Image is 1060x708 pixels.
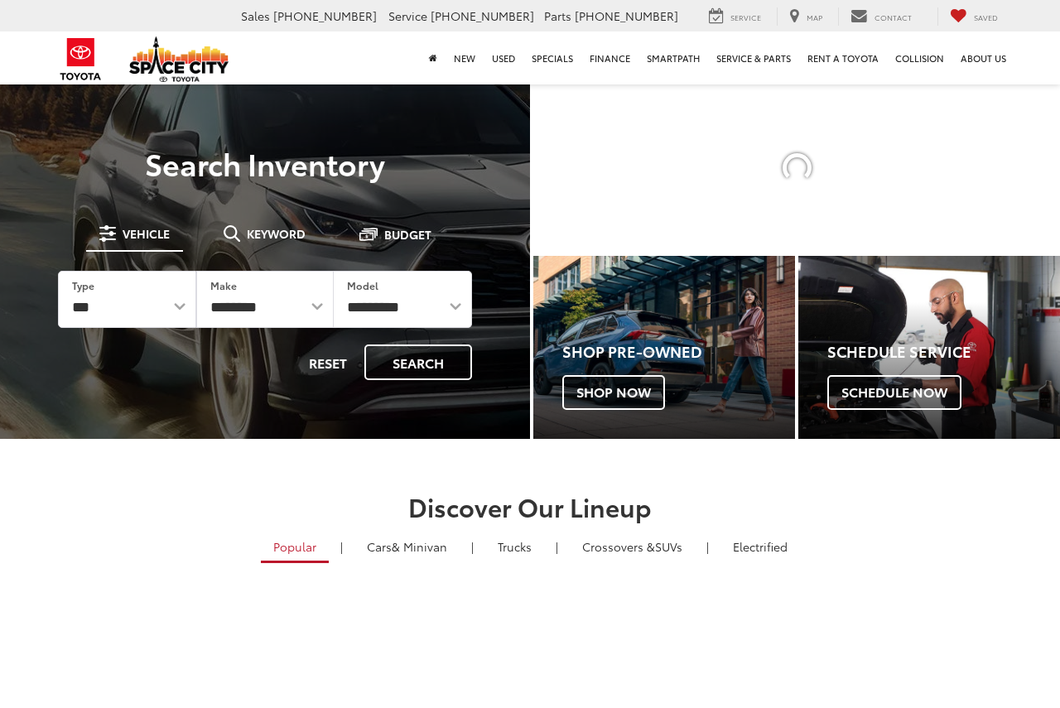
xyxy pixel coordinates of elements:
span: Contact [874,12,912,22]
span: Parts [544,7,571,24]
div: Toyota [798,256,1060,439]
a: Map [777,7,835,26]
a: About Us [952,31,1014,84]
span: Saved [974,12,998,22]
span: [PHONE_NUMBER] [575,7,678,24]
span: Budget [384,229,431,240]
a: Service & Parts [708,31,799,84]
h4: Schedule Service [827,344,1060,360]
button: Reset [295,344,361,380]
span: Map [807,12,822,22]
a: Finance [581,31,638,84]
span: Schedule Now [827,375,961,410]
a: My Saved Vehicles [937,7,1010,26]
span: Crossovers & [582,538,655,555]
a: Contact [838,7,924,26]
a: Popular [261,532,329,563]
span: Sales [241,7,270,24]
h3: Search Inventory [35,147,495,180]
span: & Minivan [392,538,447,555]
a: Schedule Service Schedule Now [798,256,1060,439]
a: Home [421,31,446,84]
a: Electrified [720,532,800,561]
button: Search [364,344,472,380]
section: Carousel section with vehicle pictures - may contain disclaimers. [533,83,1060,253]
span: [PHONE_NUMBER] [431,7,534,24]
img: Space City Toyota [129,36,229,82]
a: Used [484,31,523,84]
span: [PHONE_NUMBER] [273,7,377,24]
div: Toyota [533,256,795,439]
label: Make [210,278,237,292]
a: Collision [887,31,952,84]
li: | [702,538,713,555]
span: Service [730,12,761,22]
li: | [552,538,562,555]
img: Toyota [50,32,112,86]
h4: Shop Pre-Owned [562,344,795,360]
span: Shop Now [562,375,665,410]
a: Service [696,7,773,26]
a: Shop Pre-Owned Shop Now [533,256,795,439]
h2: Discover Our Lineup [58,493,1002,520]
a: Rent a Toyota [799,31,887,84]
li: | [467,538,478,555]
label: Type [72,278,94,292]
label: Model [347,278,378,292]
a: Specials [523,31,581,84]
span: Keyword [247,228,306,239]
span: Vehicle [123,228,170,239]
a: Cars [354,532,460,561]
li: | [336,538,347,555]
span: Service [388,7,427,24]
a: SmartPath [638,31,708,84]
a: Trucks [485,532,544,561]
a: SUVs [570,532,695,561]
a: New [446,31,484,84]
